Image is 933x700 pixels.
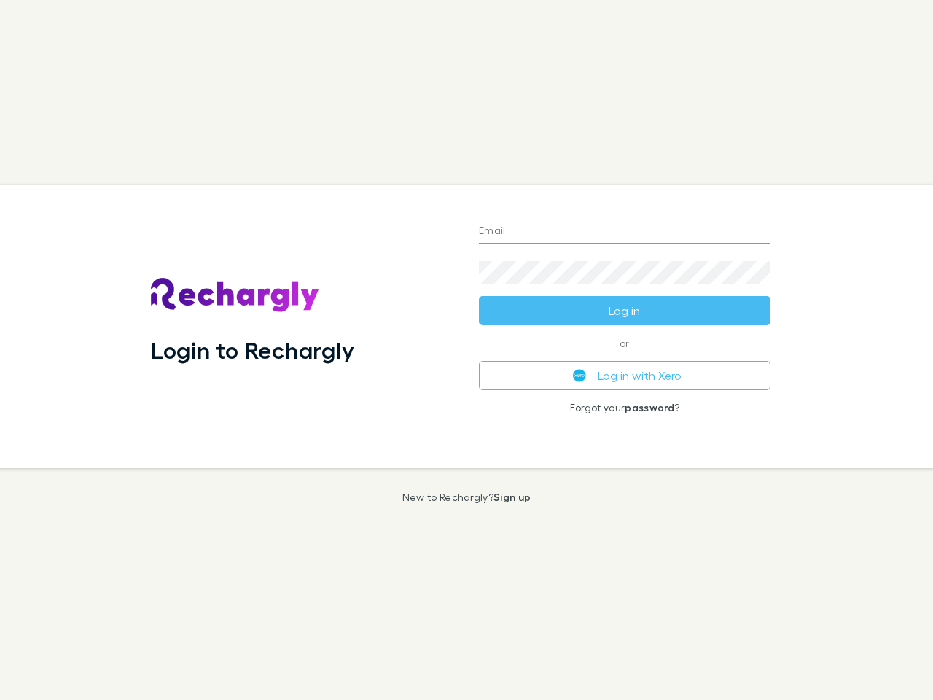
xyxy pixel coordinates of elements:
h1: Login to Rechargly [151,336,354,364]
img: Rechargly's Logo [151,278,320,313]
a: password [625,401,674,413]
p: New to Rechargly? [402,491,531,503]
button: Log in [479,296,770,325]
img: Xero's logo [573,369,586,382]
button: Log in with Xero [479,361,770,390]
p: Forgot your ? [479,402,770,413]
a: Sign up [493,491,531,503]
